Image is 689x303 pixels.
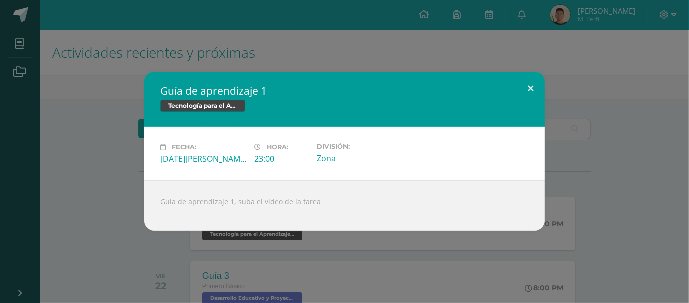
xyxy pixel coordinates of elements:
[317,143,403,150] label: División:
[160,84,529,98] h2: Guía de aprendizaje 1
[172,143,196,151] span: Fecha:
[267,143,288,151] span: Hora:
[144,180,545,231] div: Guía de aprendizaje 1, suba el video de la tarea
[254,153,309,164] div: 23:00
[160,153,246,164] div: [DATE][PERSON_NAME]
[516,72,545,106] button: Close (Esc)
[317,153,403,164] div: Zona
[160,100,245,112] span: Tecnología para el Aprendizaje y la Comunicación (Informática)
